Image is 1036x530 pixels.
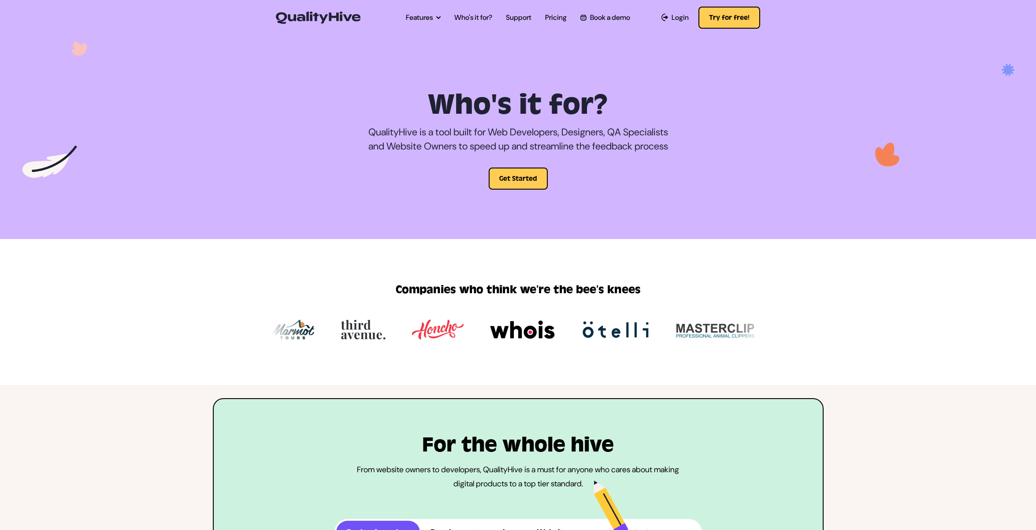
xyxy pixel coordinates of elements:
p: From website owners to developers, QualityHive is a must for anyone who cares about making digita... [356,463,680,491]
img: Book a QualityHive Demo [580,15,586,20]
h1: Who's it for? [278,88,758,122]
a: Login [661,12,689,23]
a: Pricing [545,12,567,23]
a: Who's it for? [454,12,492,23]
a: Support [506,12,531,23]
a: Book a demo [580,12,630,23]
button: Try for free! [698,7,760,29]
a: Features [406,12,441,23]
img: QualityHive - Bug Tracking Tool [276,11,360,24]
h2: For the whole hive [356,434,680,455]
span: Login [672,12,689,23]
p: QualityHive is a tool built for Web Developers, Designers, QA Specialists and Website Owners to s... [366,125,670,153]
button: Get Started [489,168,548,190]
h2: Companies who think we’re the bee’s knees [396,281,641,299]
